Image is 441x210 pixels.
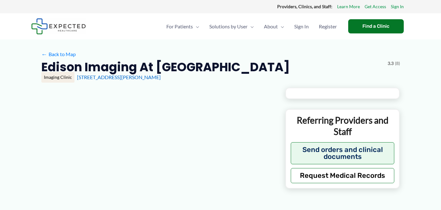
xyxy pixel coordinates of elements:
[31,18,86,34] img: Expected Healthcare Logo - side, dark font, small
[314,15,342,38] a: Register
[259,15,289,38] a: AboutMenu Toggle
[391,3,404,11] a: Sign In
[365,3,386,11] a: Get Access
[264,15,278,38] span: About
[291,114,395,137] p: Referring Providers and Staff
[41,72,74,83] div: Imaging Clinic
[395,59,400,67] span: (8)
[294,15,309,38] span: Sign In
[278,15,284,38] span: Menu Toggle
[209,15,247,38] span: Solutions by User
[161,15,204,38] a: For PatientsMenu Toggle
[166,15,193,38] span: For Patients
[388,59,394,67] span: 3.3
[204,15,259,38] a: Solutions by UserMenu Toggle
[291,142,395,164] button: Send orders and clinical documents
[193,15,199,38] span: Menu Toggle
[291,168,395,183] button: Request Medical Records
[77,74,161,80] a: [STREET_ADDRESS][PERSON_NAME]
[247,15,254,38] span: Menu Toggle
[289,15,314,38] a: Sign In
[348,19,404,33] a: Find a Clinic
[277,4,332,9] strong: Providers, Clinics, and Staff:
[337,3,360,11] a: Learn More
[41,59,290,75] h2: Edison Imaging at [GEOGRAPHIC_DATA]
[41,50,76,59] a: ←Back to Map
[161,15,342,38] nav: Primary Site Navigation
[319,15,337,38] span: Register
[41,51,47,57] span: ←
